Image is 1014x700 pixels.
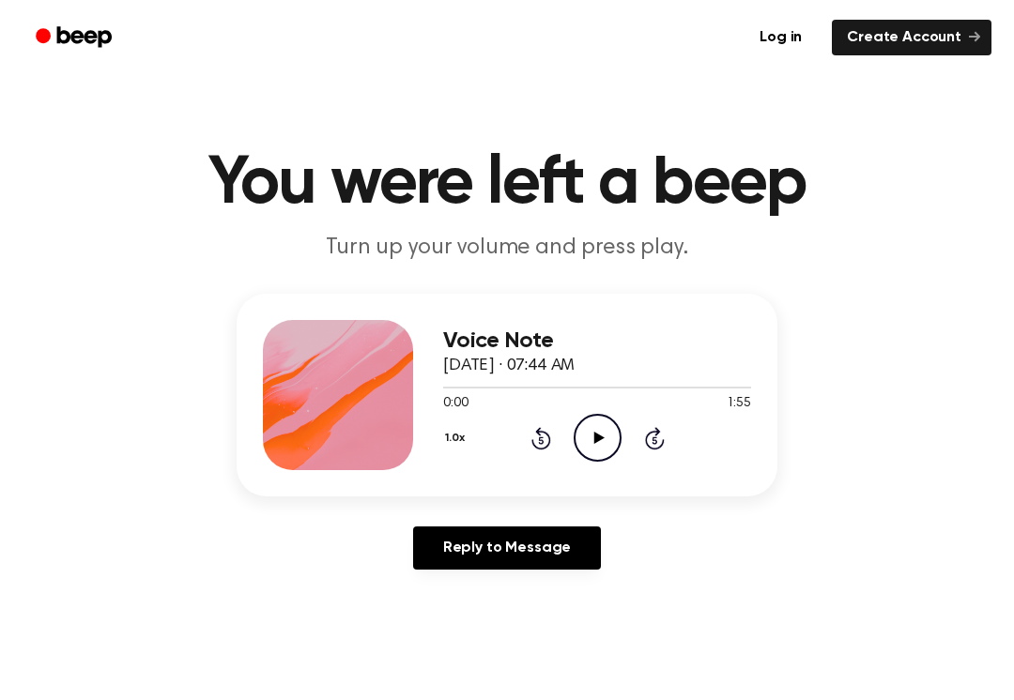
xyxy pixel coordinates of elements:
[26,150,988,218] h1: You were left a beep
[443,358,575,374] span: [DATE] · 07:44 AM
[443,422,471,454] button: 1.0x
[443,328,751,354] h3: Voice Note
[727,394,751,414] span: 1:55
[146,233,868,264] p: Turn up your volume and press play.
[443,394,468,414] span: 0:00
[832,20,991,55] a: Create Account
[741,16,821,59] a: Log in
[413,526,601,570] a: Reply to Message
[23,20,129,56] a: Beep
